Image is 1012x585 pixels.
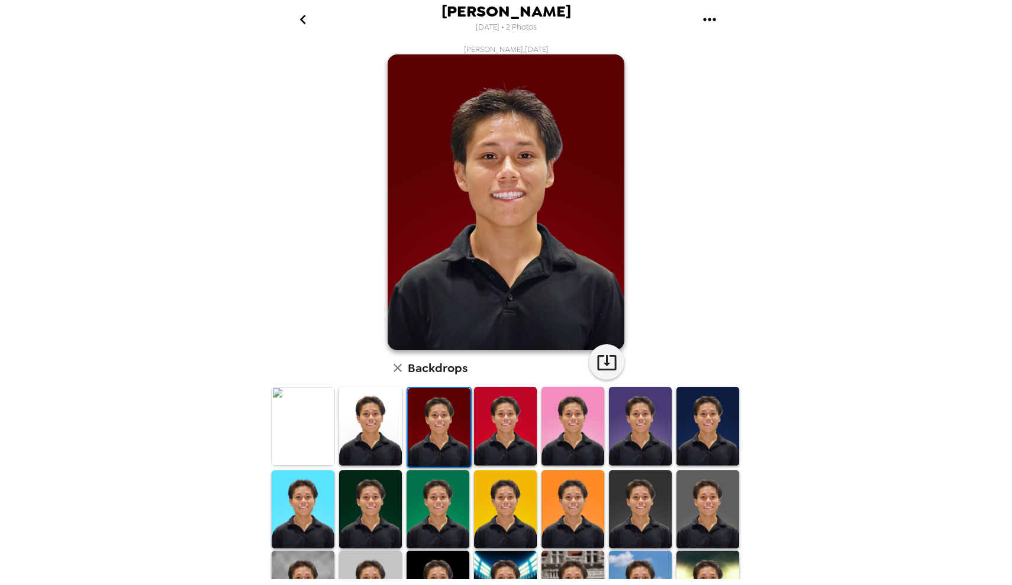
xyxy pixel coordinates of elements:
span: [PERSON_NAME] , [DATE] [464,44,549,54]
span: [DATE] • 2 Photos [476,20,537,35]
span: [PERSON_NAME] [441,4,571,20]
h6: Backdrops [408,358,468,377]
img: user [388,54,624,350]
img: Original [272,387,334,466]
